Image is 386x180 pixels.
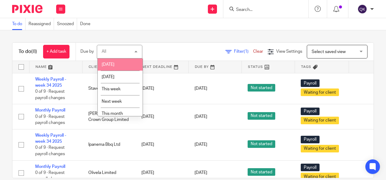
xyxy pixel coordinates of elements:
[244,49,249,54] span: (1)
[82,129,135,160] td: Ipanema Bbq Ltd
[301,164,320,171] span: Payroll
[80,48,94,55] p: Due by
[102,49,106,54] div: All
[248,168,275,176] span: Not started
[301,145,339,152] span: Waiting for client
[80,18,93,30] a: Done
[35,146,65,156] span: 0 of 9 · Request payroll changes
[195,171,207,175] span: [DATE]
[102,87,120,91] span: This week
[102,75,114,79] span: [DATE]
[29,18,54,30] a: Reassigned
[35,133,66,144] a: Weekly Payroll - week 34 2025
[135,129,188,160] td: [DATE]
[301,79,320,87] span: Payroll
[195,115,207,119] span: [DATE]
[301,108,320,115] span: Payroll
[276,49,302,54] span: View Settings
[135,104,188,129] td: [DATE]
[357,4,367,14] img: svg%3E
[195,86,207,91] span: [DATE]
[82,104,135,129] td: [PERSON_NAME] Crown Group Limited
[82,73,135,104] td: Stave Whisky Ltd
[102,112,123,116] span: This month
[35,89,65,100] span: 0 of 9 · Request payroll changes
[57,18,77,30] a: Snoozed
[301,65,311,68] span: Tags
[234,49,253,54] span: Filter
[35,165,65,169] a: Monthly Payroll
[248,112,275,120] span: Not started
[301,136,320,143] span: Payroll
[43,45,69,58] a: + Add task
[195,143,207,147] span: [DATE]
[301,88,339,96] span: Waiting for client
[235,7,290,13] input: Search
[253,49,263,54] a: Clear
[35,108,65,112] a: Monthly Payroll
[301,117,339,124] span: Waiting for client
[248,84,275,92] span: Not started
[135,73,188,104] td: [DATE]
[31,49,37,54] span: (8)
[19,48,37,55] h1: To do
[248,140,275,148] span: Not started
[102,62,114,67] span: [DATE]
[312,50,346,54] span: Select saved view
[12,5,42,13] img: Pixie
[35,115,65,125] span: 0 of 9 · Request payroll changes
[102,99,122,104] span: Next week
[12,18,25,30] a: To do
[35,77,66,88] a: Weekly Payroll - week 34 2025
